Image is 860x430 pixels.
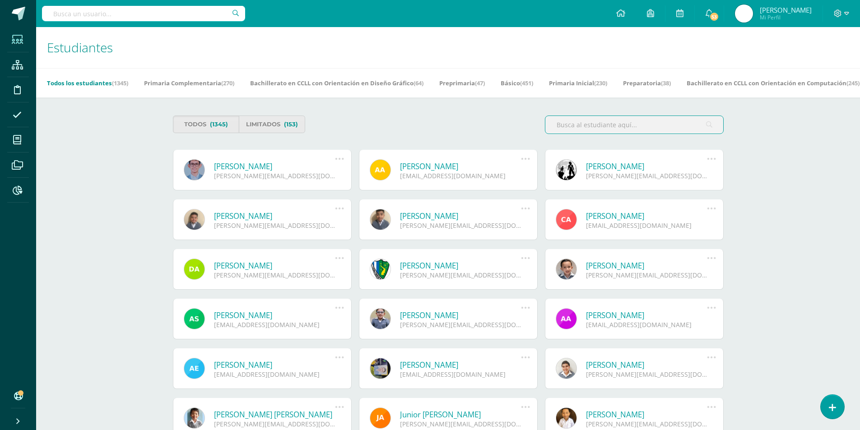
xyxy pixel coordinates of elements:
div: [PERSON_NAME][EMAIL_ADDRESS][DOMAIN_NAME] [214,271,335,279]
a: Básico(451) [501,76,533,90]
span: Estudiantes [47,39,113,56]
div: [EMAIL_ADDRESS][DOMAIN_NAME] [214,320,335,329]
a: [PERSON_NAME] [586,310,707,320]
a: [PERSON_NAME] [586,211,707,221]
span: (1345) [112,79,128,87]
a: Preprimaria(47) [439,76,485,90]
input: Busca al estudiante aquí... [545,116,723,134]
a: [PERSON_NAME] [214,360,335,370]
a: [PERSON_NAME] [586,409,707,420]
a: [PERSON_NAME] [400,211,521,221]
div: [EMAIL_ADDRESS][DOMAIN_NAME] [400,370,521,379]
div: [EMAIL_ADDRESS][DOMAIN_NAME] [586,221,707,230]
div: [PERSON_NAME][EMAIL_ADDRESS][DOMAIN_NAME] [586,370,707,379]
a: Todos(1345) [173,116,239,133]
a: [PERSON_NAME] [586,360,707,370]
a: Bachillerato en CCLL con Orientación en Diseño Gráfico(64) [250,76,423,90]
a: [PERSON_NAME] [214,211,335,221]
span: (153) [284,116,298,133]
span: (64) [414,79,423,87]
a: Limitados(153) [239,116,305,133]
span: (38) [661,79,671,87]
a: [PERSON_NAME] [PERSON_NAME] [214,409,335,420]
span: (47) [475,79,485,87]
a: Bachillerato en CCLL con Orientación en Computación(245) [687,76,860,90]
span: (1345) [210,116,228,133]
span: (451) [520,79,533,87]
a: [PERSON_NAME] [400,161,521,171]
a: [PERSON_NAME] [586,161,707,171]
span: Mi Perfil [760,14,812,21]
span: [PERSON_NAME] [760,5,812,14]
div: [EMAIL_ADDRESS][DOMAIN_NAME] [586,320,707,329]
a: [PERSON_NAME] [586,260,707,271]
a: [PERSON_NAME] [400,260,521,271]
a: Primaria Complementaria(270) [144,76,234,90]
a: [PERSON_NAME] [214,260,335,271]
a: [PERSON_NAME] [400,360,521,370]
a: [PERSON_NAME] [214,161,335,171]
div: [EMAIL_ADDRESS][DOMAIN_NAME] [400,171,521,180]
div: [PERSON_NAME][EMAIL_ADDRESS][DOMAIN_NAME] [586,171,707,180]
a: Junior [PERSON_NAME] [400,409,521,420]
a: Primaria Inicial(230) [549,76,607,90]
input: Busca un usuario... [42,6,245,21]
div: [PERSON_NAME][EMAIL_ADDRESS][DOMAIN_NAME] [400,271,521,279]
a: [PERSON_NAME] [214,310,335,320]
div: [EMAIL_ADDRESS][DOMAIN_NAME] [214,370,335,379]
span: (270) [221,79,234,87]
div: [PERSON_NAME][EMAIL_ADDRESS][DOMAIN_NAME] [214,221,335,230]
div: [PERSON_NAME][EMAIL_ADDRESS][DOMAIN_NAME] [400,221,521,230]
a: Preparatoria(38) [623,76,671,90]
div: [PERSON_NAME][EMAIL_ADDRESS][DOMAIN_NAME] [400,420,521,428]
a: [PERSON_NAME] [400,310,521,320]
span: (230) [594,79,607,87]
div: [PERSON_NAME][EMAIL_ADDRESS][DOMAIN_NAME] [214,171,335,180]
a: Todos los estudiantes(1345) [47,76,128,90]
div: [PERSON_NAME][EMAIL_ADDRESS][DOMAIN_NAME] [400,320,521,329]
div: [PERSON_NAME][EMAIL_ADDRESS][DOMAIN_NAME] [586,420,707,428]
img: d000ed20f6d9644579c3948aeb2832cc.png [735,5,753,23]
div: [PERSON_NAME][EMAIL_ADDRESS][DOMAIN_NAME] [586,271,707,279]
div: [PERSON_NAME][EMAIL_ADDRESS][DOMAIN_NAME] [214,420,335,428]
span: 53 [709,12,719,22]
span: (245) [846,79,860,87]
